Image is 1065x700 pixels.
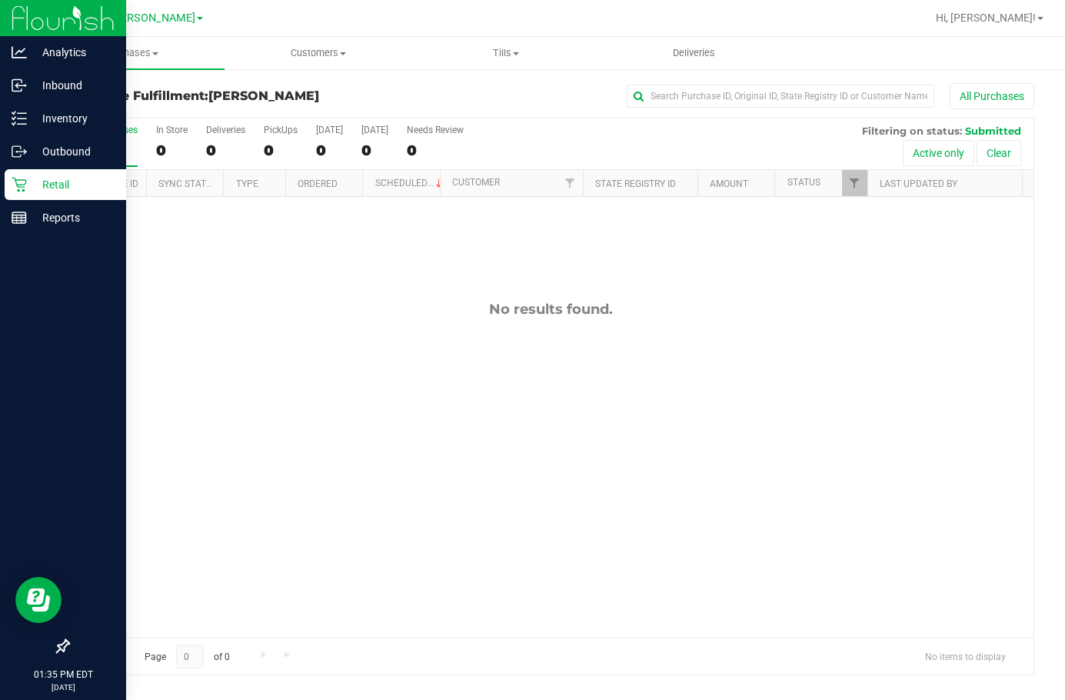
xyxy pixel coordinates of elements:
a: Purchases [37,37,225,69]
div: Needs Review [407,125,464,135]
span: Page of 0 [131,645,242,668]
span: Filtering on status: [862,125,962,137]
inline-svg: Outbound [12,144,27,159]
inline-svg: Analytics [12,45,27,60]
div: 0 [361,142,388,159]
a: State Registry ID [595,178,676,189]
h3: Purchase Fulfillment: [68,89,390,103]
button: Clear [977,140,1021,166]
inline-svg: Retail [12,177,27,192]
div: 0 [316,142,343,159]
div: 0 [407,142,464,159]
button: All Purchases [950,83,1034,109]
a: Tills [412,37,600,69]
div: 0 [156,142,188,159]
span: Customers [225,46,411,60]
p: Retail [27,175,119,194]
a: Filter [842,170,867,196]
a: Ordered [298,178,338,189]
span: [PERSON_NAME] [208,88,319,103]
iframe: Resource center [15,577,62,623]
div: 0 [264,142,298,159]
a: Scheduled [375,178,445,188]
div: In Store [156,125,188,135]
span: Hi, [PERSON_NAME]! [936,12,1036,24]
p: 01:35 PM EDT [7,668,119,682]
a: Deliveries [600,37,787,69]
span: Purchases [37,46,225,60]
a: Sync Status [158,178,218,189]
span: Submitted [965,125,1021,137]
p: [DATE] [7,682,119,693]
a: Filter [557,170,583,196]
span: [PERSON_NAME] [111,12,195,25]
p: Inbound [27,76,119,95]
span: No items to display [913,645,1018,668]
p: Reports [27,208,119,227]
div: [DATE] [316,125,343,135]
button: Active only [903,140,974,166]
a: Last Updated By [880,178,957,189]
div: No results found. [68,301,1033,318]
a: Customers [225,37,412,69]
inline-svg: Inventory [12,111,27,126]
div: 0 [206,142,245,159]
inline-svg: Inbound [12,78,27,93]
span: Tills [413,46,599,60]
a: Type [236,178,258,189]
inline-svg: Reports [12,210,27,225]
div: [DATE] [361,125,388,135]
div: Deliveries [206,125,245,135]
p: Outbound [27,142,119,161]
div: PickUps [264,125,298,135]
input: Search Purchase ID, Original ID, State Registry ID or Customer Name... [627,85,934,108]
p: Inventory [27,109,119,128]
a: Amount [710,178,748,189]
p: Analytics [27,43,119,62]
a: Customer [452,177,500,188]
span: Deliveries [652,46,736,60]
a: Status [787,177,820,188]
